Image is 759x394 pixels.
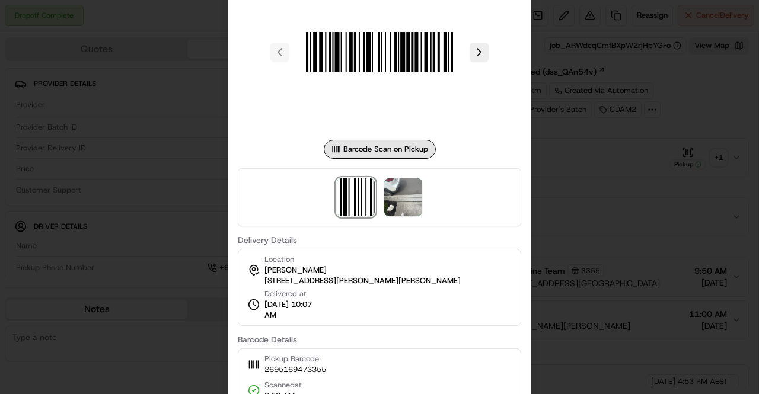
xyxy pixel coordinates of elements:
[324,140,436,159] div: Barcode Scan on Pickup
[337,178,375,216] img: barcode_scan_on_pickup image
[264,354,326,364] span: Pickup Barcode
[264,380,302,390] span: Scanned at
[264,265,327,276] span: [PERSON_NAME]
[264,299,319,321] span: [DATE] 10:07 AM
[238,236,521,244] label: Delivery Details
[264,289,319,299] span: Delivered at
[238,335,521,344] label: Barcode Details
[264,254,294,265] span: Location
[264,276,461,286] span: [STREET_ADDRESS][PERSON_NAME][PERSON_NAME]
[264,364,326,375] span: 2695169473355
[384,178,422,216] img: photo_proof_of_delivery image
